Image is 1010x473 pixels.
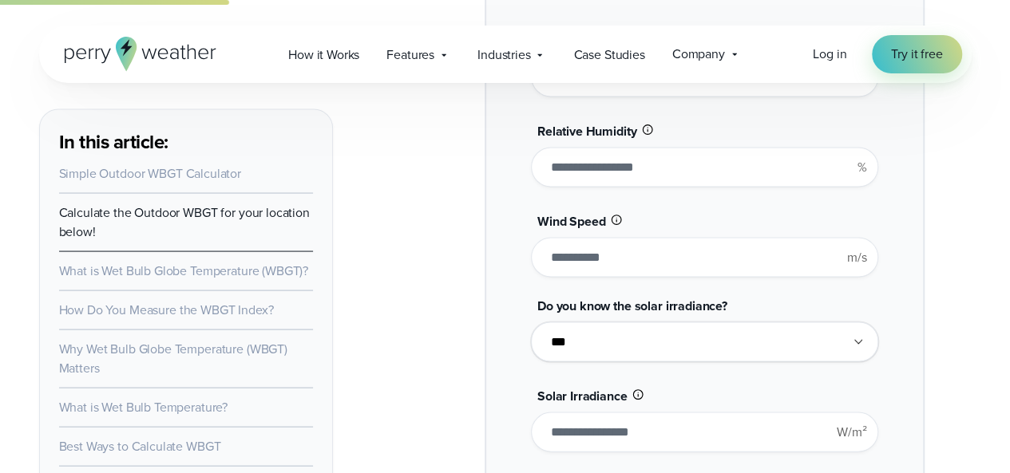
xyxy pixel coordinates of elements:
[813,45,846,64] a: Log in
[59,397,228,416] a: What is Wet Bulb Temperature?
[59,300,274,318] a: How Do You Measure the WBGT Index?
[891,45,942,64] span: Try it free
[872,35,961,73] a: Try it free
[59,261,309,279] a: What is Wet Bulb Globe Temperature (WBGT)?
[537,296,727,314] span: Do you know the solar irradiance?
[59,436,221,455] a: Best Ways to Calculate WBGT
[560,38,658,71] a: Case Studies
[59,203,310,240] a: Calculate the Outdoor WBGT for your location below!
[275,38,373,71] a: How it Works
[59,164,241,182] a: Simple Outdoor WBGT Calculator
[288,45,359,65] span: How it Works
[537,121,636,140] span: Relative Humidity
[59,339,287,376] a: Why Wet Bulb Globe Temperature (WBGT) Matters
[477,45,530,65] span: Industries
[672,45,725,64] span: Company
[386,45,434,65] span: Features
[813,45,846,63] span: Log in
[537,211,605,230] span: Wind Speed
[573,45,644,65] span: Case Studies
[59,128,313,154] h3: In this article:
[537,386,628,404] span: Solar Irradiance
